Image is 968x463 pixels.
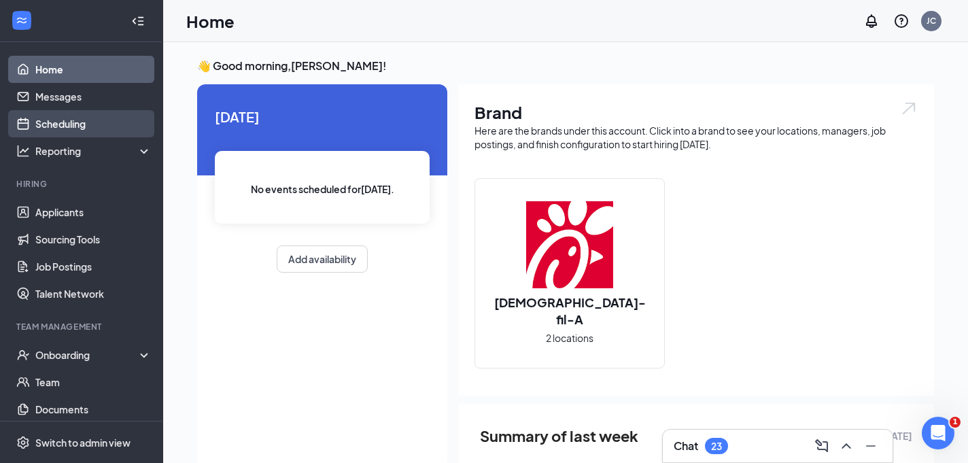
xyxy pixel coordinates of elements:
a: Scheduling [35,110,152,137]
a: Job Postings [35,253,152,280]
a: Messages [35,83,152,110]
button: ChevronUp [835,435,857,457]
div: JC [927,15,936,27]
img: Chick-fil-A [526,201,613,288]
a: Team [35,368,152,396]
span: Summary of last week [480,424,638,448]
a: Home [35,56,152,83]
h3: Chat [674,439,698,453]
svg: ChevronUp [838,438,854,454]
svg: Settings [16,436,30,449]
svg: WorkstreamLogo [15,14,29,27]
span: [DATE] [215,106,430,127]
svg: Notifications [863,13,880,29]
div: Reporting [35,144,152,158]
div: Switch to admin view [35,436,131,449]
svg: Analysis [16,144,30,158]
svg: QuestionInfo [893,13,910,29]
button: Add availability [277,245,368,273]
a: Sourcing Tools [35,226,152,253]
span: 1 [950,417,961,428]
button: ComposeMessage [811,435,833,457]
a: Talent Network [35,280,152,307]
span: 2 locations [546,330,593,345]
h3: 👋 Good morning, [PERSON_NAME] ! [197,58,934,73]
a: Applicants [35,199,152,226]
div: Here are the brands under this account. Click into a brand to see your locations, managers, job p... [474,124,918,151]
svg: Minimize [863,438,879,454]
a: Documents [35,396,152,423]
div: Team Management [16,321,149,332]
h1: Brand [474,101,918,124]
div: Onboarding [35,348,140,362]
img: open.6027fd2a22e1237b5b06.svg [900,101,918,116]
iframe: Intercom live chat [922,417,954,449]
svg: ComposeMessage [814,438,830,454]
button: Minimize [860,435,882,457]
svg: Collapse [131,14,145,28]
div: Hiring [16,178,149,190]
h2: [DEMOGRAPHIC_DATA]-fil-A [475,294,664,328]
div: 23 [711,441,722,452]
svg: UserCheck [16,348,30,362]
span: No events scheduled for [DATE] . [251,182,394,196]
h1: Home [186,10,235,33]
